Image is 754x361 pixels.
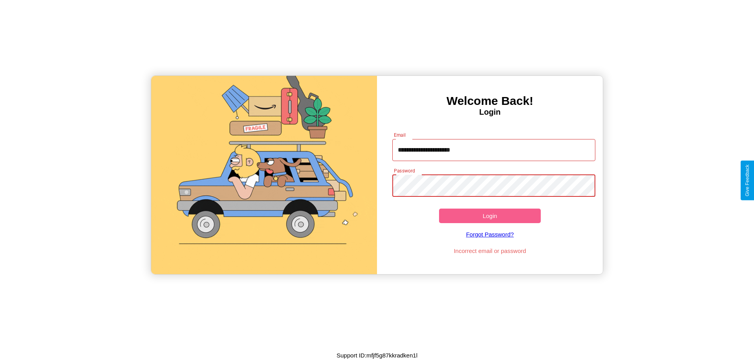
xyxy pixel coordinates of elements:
label: Password [394,167,415,174]
div: Give Feedback [745,165,750,196]
p: Incorrect email or password [388,246,592,256]
label: Email [394,132,406,138]
h4: Login [377,108,603,117]
p: Support ID: mfjf5g87kkradken1l [337,350,417,361]
button: Login [439,209,541,223]
img: gif [151,76,377,274]
a: Forgot Password? [388,223,592,246]
h3: Welcome Back! [377,94,603,108]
